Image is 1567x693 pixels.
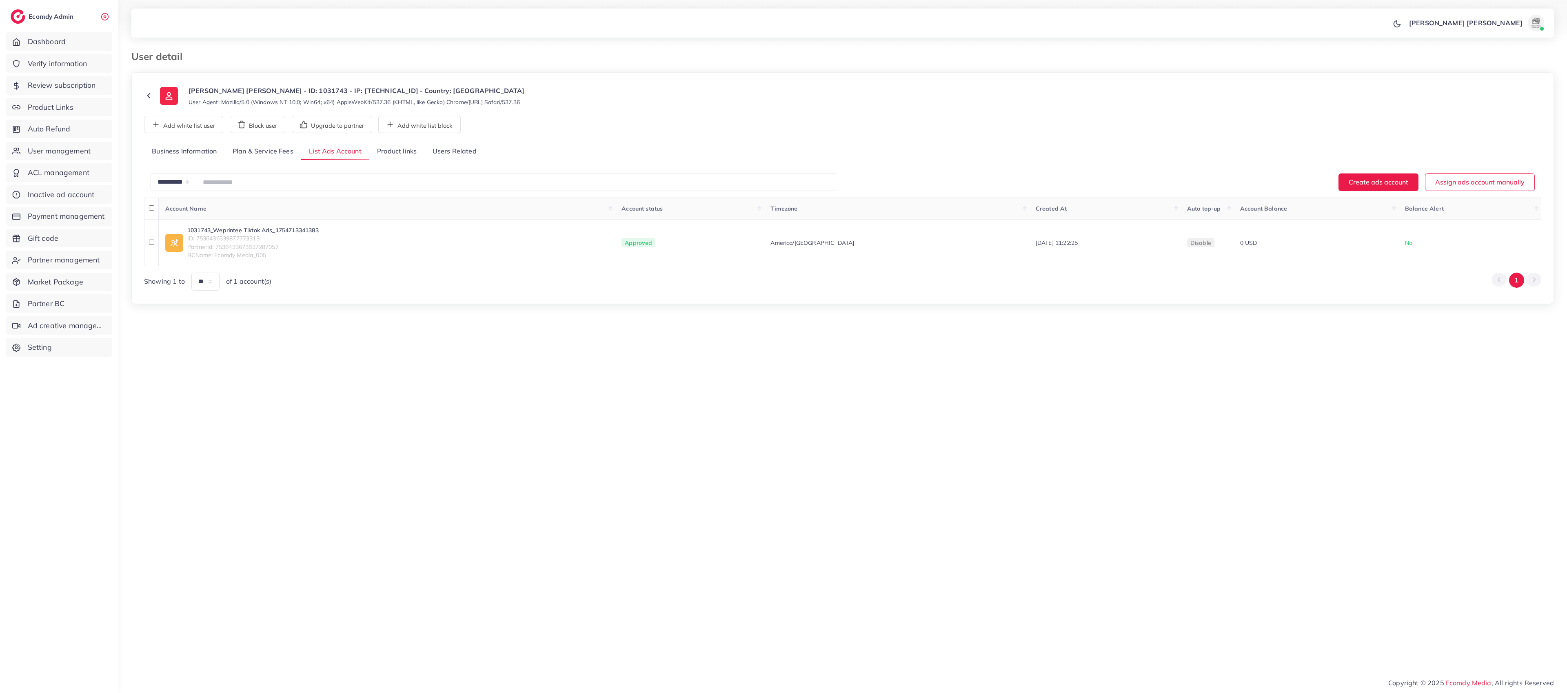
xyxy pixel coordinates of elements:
span: Market Package [28,277,83,287]
span: disable [1190,239,1211,247]
a: Gift code [6,229,112,248]
span: Partner BC [28,298,65,309]
img: ic-ad-info.7fc67b75.svg [165,234,183,252]
span: of 1 account(s) [226,277,271,286]
button: Assign ads account manually [1425,173,1535,191]
span: Gift code [28,233,58,244]
p: [PERSON_NAME] [PERSON_NAME] [1409,18,1523,28]
span: BCName: Ecomdy Media_005 [187,251,319,259]
span: Created At [1036,205,1067,212]
span: America/[GEOGRAPHIC_DATA] [770,239,854,247]
span: Payment management [28,211,105,222]
span: No [1405,239,1412,247]
span: ID: 7536436339877773313 [187,234,319,242]
button: Upgrade to partner [292,116,372,133]
small: User Agent: Mozilla/5.0 (Windows NT 10.0; Win64; x64) AppleWebKit/537.36 (KHTML, like Gecko) Chro... [189,98,520,106]
button: Create ads account [1338,173,1418,191]
img: avatar [1528,15,1544,31]
span: User management [28,146,91,156]
h3: User detail [131,51,189,62]
span: , All rights Reserved [1492,678,1554,688]
span: Showing 1 to [144,277,185,286]
span: Dashboard [28,36,66,47]
a: Business Information [144,143,225,160]
a: Market Package [6,273,112,291]
button: Go to page 1 [1509,273,1524,288]
span: PartnerId: 7536433673827287057 [187,243,319,251]
span: Inactive ad account [28,189,95,200]
a: Setting [6,338,112,357]
a: Verify information [6,54,112,73]
span: Account Balance [1240,205,1287,212]
a: Inactive ad account [6,185,112,204]
ul: Pagination [1492,273,1541,288]
span: Ad creative management [28,320,106,331]
button: Add white list block [378,116,461,133]
img: ic-user-info.36bf1079.svg [160,87,178,105]
span: 0 USD [1240,239,1257,247]
span: Account status [621,205,663,212]
a: Partner BC [6,294,112,313]
span: Review subscription [28,80,96,91]
a: Auto Refund [6,120,112,138]
a: Ad creative management [6,316,112,335]
span: Auto top-up [1187,205,1221,212]
a: Plan & Service Fees [225,143,301,160]
a: Payment management [6,207,112,226]
span: Copyright © 2025 [1388,678,1554,688]
span: Approved [621,238,655,248]
span: ACL management [28,167,89,178]
a: Product links [369,143,424,160]
a: logoEcomdy Admin [11,9,75,24]
p: [PERSON_NAME] [PERSON_NAME] - ID: 1031743 - IP: [TECHNICAL_ID] - Country: [GEOGRAPHIC_DATA] [189,86,525,96]
button: Add white list user [144,116,223,133]
img: logo [11,9,25,24]
a: Partner management [6,251,112,269]
span: Auto Refund [28,124,71,134]
span: Balance Alert [1405,205,1444,212]
h2: Ecomdy Admin [29,13,75,20]
span: Verify information [28,58,87,69]
button: Block user [230,116,285,133]
a: User management [6,142,112,160]
a: Product Links [6,98,112,117]
span: Product Links [28,102,73,113]
span: [DATE] 11:22:25 [1036,239,1078,247]
a: Users Related [424,143,484,160]
a: [PERSON_NAME] [PERSON_NAME]avatar [1405,15,1547,31]
a: 1031743_Weprintee Tiktok Ads_1754713341383 [187,226,319,234]
a: List Ads Account [301,143,369,160]
span: Partner management [28,255,100,265]
span: Account Name [165,205,206,212]
span: Timezone [770,205,797,212]
a: Dashboard [6,32,112,51]
a: ACL management [6,163,112,182]
a: Review subscription [6,76,112,95]
a: Ecomdy Media [1446,679,1492,687]
span: Setting [28,342,52,353]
